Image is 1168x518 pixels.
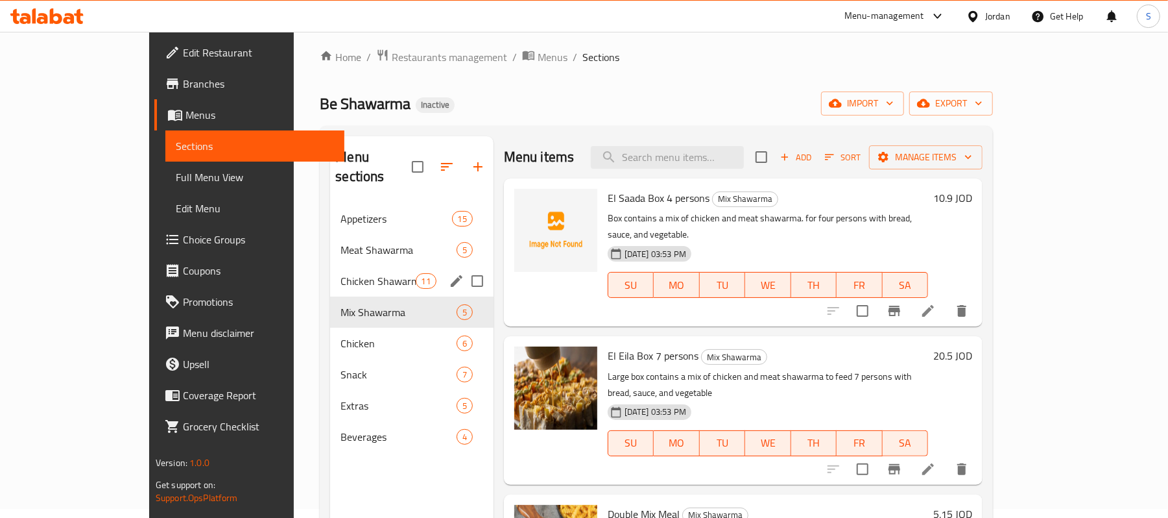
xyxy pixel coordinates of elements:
[750,434,785,452] span: WE
[340,429,456,445] span: Beverages
[156,454,187,471] span: Version:
[514,189,597,272] img: El Saada Box 4 persons
[416,273,436,289] div: items
[837,272,882,298] button: FR
[457,369,472,381] span: 7
[431,151,462,182] span: Sort sections
[879,295,910,327] button: Branch-specific-item
[842,434,877,452] span: FR
[457,304,473,320] div: items
[183,356,334,372] span: Upsell
[457,336,473,351] div: items
[608,210,928,243] p: Box contains a mix of chicken and meat shawarma. for four persons with bread, sauce, and vegetable.
[330,390,493,421] div: Extras5
[713,191,778,206] span: Mix Shawarma
[705,434,740,452] span: TU
[879,454,910,485] button: Branch-specific-item
[183,45,334,60] span: Edit Restaurant
[376,49,507,66] a: Restaurants management
[165,162,344,193] a: Full Menu View
[457,244,472,256] span: 5
[748,143,775,171] span: Select section
[1146,9,1151,23] span: S
[340,242,456,258] span: Meat Shawarma
[447,271,466,291] button: edit
[416,99,455,110] span: Inactive
[946,454,977,485] button: delete
[154,99,344,130] a: Menus
[457,242,473,258] div: items
[183,76,334,92] span: Branches
[946,295,977,327] button: delete
[701,349,767,365] div: Mix Shawarma
[821,92,904,116] button: import
[778,150,813,165] span: Add
[614,276,649,295] span: SU
[775,147,816,167] span: Add item
[837,430,882,456] button: FR
[183,419,334,434] span: Grocery Checklist
[700,272,745,298] button: TU
[154,380,344,411] a: Coverage Report
[920,303,936,319] a: Edit menu item
[849,297,876,325] span: Select to update
[920,95,983,112] span: export
[457,338,472,350] span: 6
[320,49,993,66] nav: breadcrumb
[165,193,344,224] a: Edit Menu
[712,191,778,207] div: Mix Shawarma
[404,153,431,180] span: Select all sections
[909,92,993,116] button: export
[176,138,334,154] span: Sections
[750,276,785,295] span: WE
[340,336,456,351] div: Chicken
[340,273,415,289] div: Chicken Shawarma
[183,232,334,247] span: Choice Groups
[844,8,924,24] div: Menu-management
[330,234,493,265] div: Meat Shawarma5
[156,489,238,506] a: Support.OpsPlatform
[791,430,837,456] button: TH
[392,49,507,65] span: Restaurants management
[183,388,334,403] span: Coverage Report
[154,286,344,317] a: Promotions
[614,434,649,452] span: SU
[700,430,745,456] button: TU
[457,306,472,319] span: 5
[504,147,575,167] h2: Menu items
[416,97,455,113] div: Inactive
[849,456,876,483] span: Select to update
[745,272,791,298] button: WE
[608,272,654,298] button: SU
[366,49,371,65] li: /
[654,430,699,456] button: MO
[452,211,473,227] div: items
[659,434,694,452] span: MO
[825,150,861,165] span: Sort
[591,146,744,169] input: search
[608,188,709,208] span: El Saada Box 4 persons
[340,211,451,227] span: Appetizers
[335,147,411,186] h2: Menu sections
[330,203,493,234] div: Appetizers15
[154,349,344,380] a: Upsell
[340,304,456,320] span: Mix Shawarma
[619,248,691,260] span: [DATE] 03:53 PM
[659,276,694,295] span: MO
[883,430,928,456] button: SA
[320,89,411,118] span: Be Shawarma
[154,68,344,99] a: Branches
[522,49,567,66] a: Menus
[796,276,831,295] span: TH
[330,265,493,297] div: Chicken Shawarma11edit
[654,272,699,298] button: MO
[514,347,597,430] img: El Eila Box 7 persons
[154,255,344,286] a: Coupons
[330,198,493,458] nav: Menu sections
[154,411,344,442] a: Grocery Checklist
[416,275,436,288] span: 11
[608,346,698,365] span: El Eila Box 7 persons
[538,49,567,65] span: Menus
